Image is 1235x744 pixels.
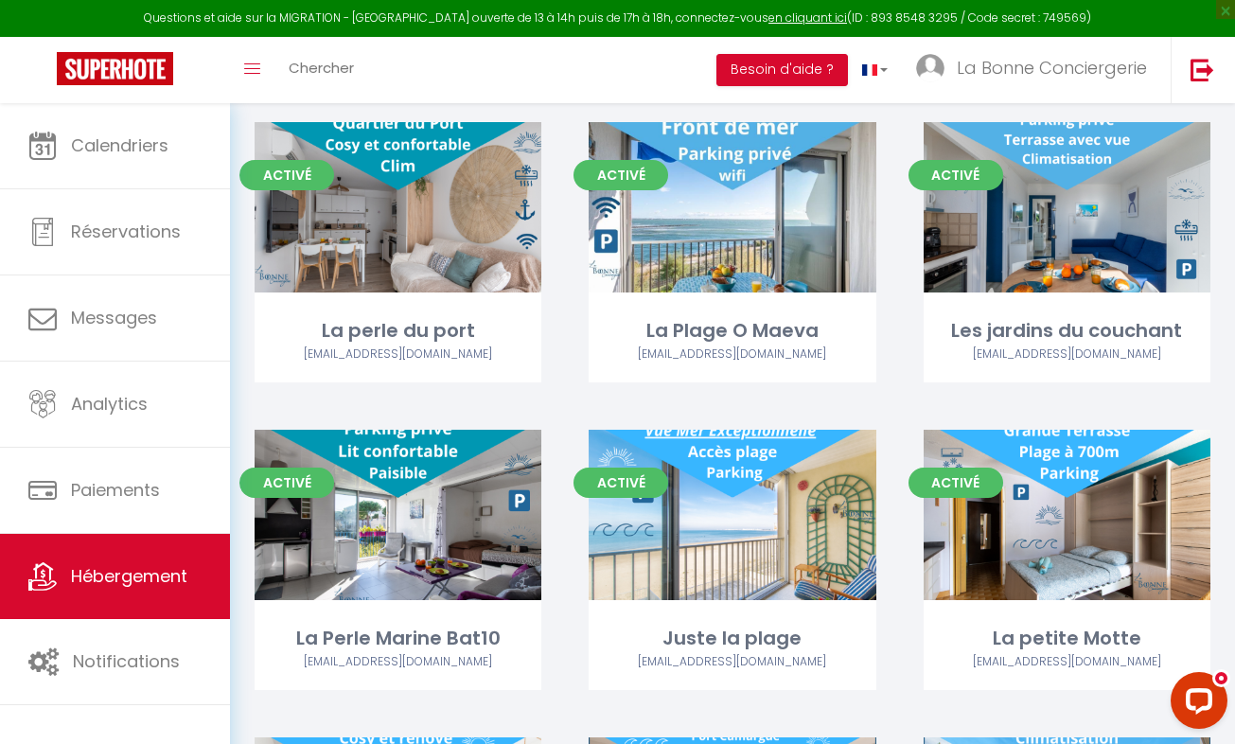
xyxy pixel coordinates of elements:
[289,58,354,78] span: Chercher
[71,392,148,416] span: Analytics
[676,496,789,534] a: Editer
[239,468,334,498] span: Activé
[71,306,157,329] span: Messages
[57,52,173,85] img: Super Booking
[909,160,1003,190] span: Activé
[1156,664,1235,744] iframe: LiveChat chat widget
[255,653,541,671] div: Airbnb
[924,345,1210,363] div: Airbnb
[255,624,541,653] div: La Perle Marine Bat10
[589,345,875,363] div: Airbnb
[255,345,541,363] div: Airbnb
[1010,188,1123,226] a: Editer
[957,56,1147,80] span: La Bonne Conciergerie
[342,188,455,226] a: Editer
[73,649,180,673] span: Notifications
[589,624,875,653] div: Juste la plage
[573,468,668,498] span: Activé
[924,316,1210,345] div: Les jardins du couchant
[676,188,789,226] a: Editer
[589,653,875,671] div: Airbnb
[239,160,334,190] span: Activé
[255,316,541,345] div: La perle du port
[924,624,1210,653] div: La petite Motte
[1191,58,1214,81] img: logout
[573,160,668,190] span: Activé
[924,653,1210,671] div: Airbnb
[768,9,847,26] a: en cliquant ici
[71,220,181,243] span: Réservations
[909,468,1003,498] span: Activé
[902,37,1171,103] a: ... La Bonne Conciergerie
[1010,496,1123,534] a: Editer
[716,54,848,86] button: Besoin d'aide ?
[71,564,187,588] span: Hébergement
[71,478,160,502] span: Paiements
[71,133,168,157] span: Calendriers
[274,37,368,103] a: Chercher
[916,54,944,82] img: ...
[589,316,875,345] div: La Plage O Maeva
[342,496,455,534] a: Editer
